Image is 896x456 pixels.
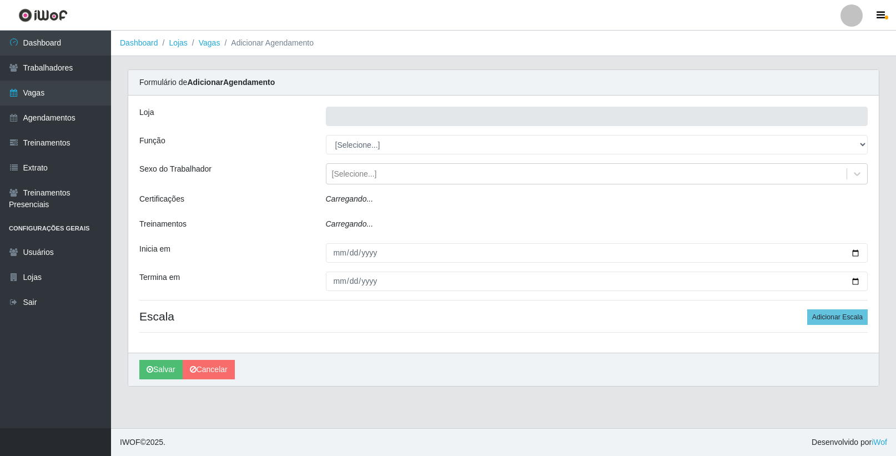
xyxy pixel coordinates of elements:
label: Termina em [139,272,180,283]
span: Desenvolvido por [812,437,887,448]
div: Formulário de [128,70,879,96]
button: Salvar [139,360,183,379]
div: [Selecione...] [332,168,377,180]
label: Certificações [139,193,184,205]
a: Vagas [199,38,220,47]
i: Carregando... [326,194,374,203]
i: Carregando... [326,219,374,228]
strong: Adicionar Agendamento [187,78,275,87]
h4: Escala [139,309,868,323]
label: Inicia em [139,243,170,255]
input: 00/00/0000 [326,243,868,263]
label: Sexo do Trabalhador [139,163,212,175]
li: Adicionar Agendamento [220,37,314,49]
label: Loja [139,107,154,118]
input: 00/00/0000 [326,272,868,291]
nav: breadcrumb [111,31,896,56]
a: Lojas [169,38,187,47]
span: IWOF [120,438,140,447]
label: Treinamentos [139,218,187,230]
label: Função [139,135,165,147]
a: Dashboard [120,38,158,47]
a: Cancelar [183,360,235,379]
img: CoreUI Logo [18,8,68,22]
button: Adicionar Escala [807,309,868,325]
a: iWof [872,438,887,447]
span: © 2025 . [120,437,165,448]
